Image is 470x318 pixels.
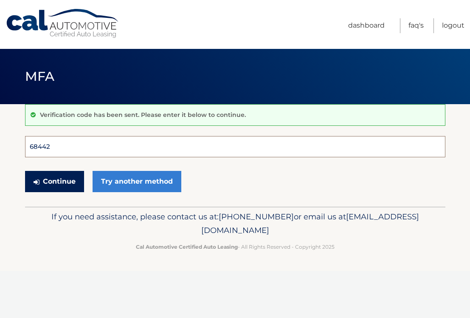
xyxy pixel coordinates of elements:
p: If you need assistance, please contact us at: or email us at [31,210,440,237]
a: Logout [442,18,464,33]
input: Verification Code [25,136,445,157]
span: MFA [25,68,55,84]
p: - All Rights Reserved - Copyright 2025 [31,242,440,251]
a: Cal Automotive [6,9,120,39]
button: Continue [25,171,84,192]
span: [EMAIL_ADDRESS][DOMAIN_NAME] [201,212,419,235]
a: Try another method [93,171,181,192]
p: Verification code has been sent. Please enter it below to continue. [40,111,246,119]
span: [PHONE_NUMBER] [219,212,294,221]
a: FAQ's [408,18,424,33]
strong: Cal Automotive Certified Auto Leasing [136,244,238,250]
a: Dashboard [348,18,385,33]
